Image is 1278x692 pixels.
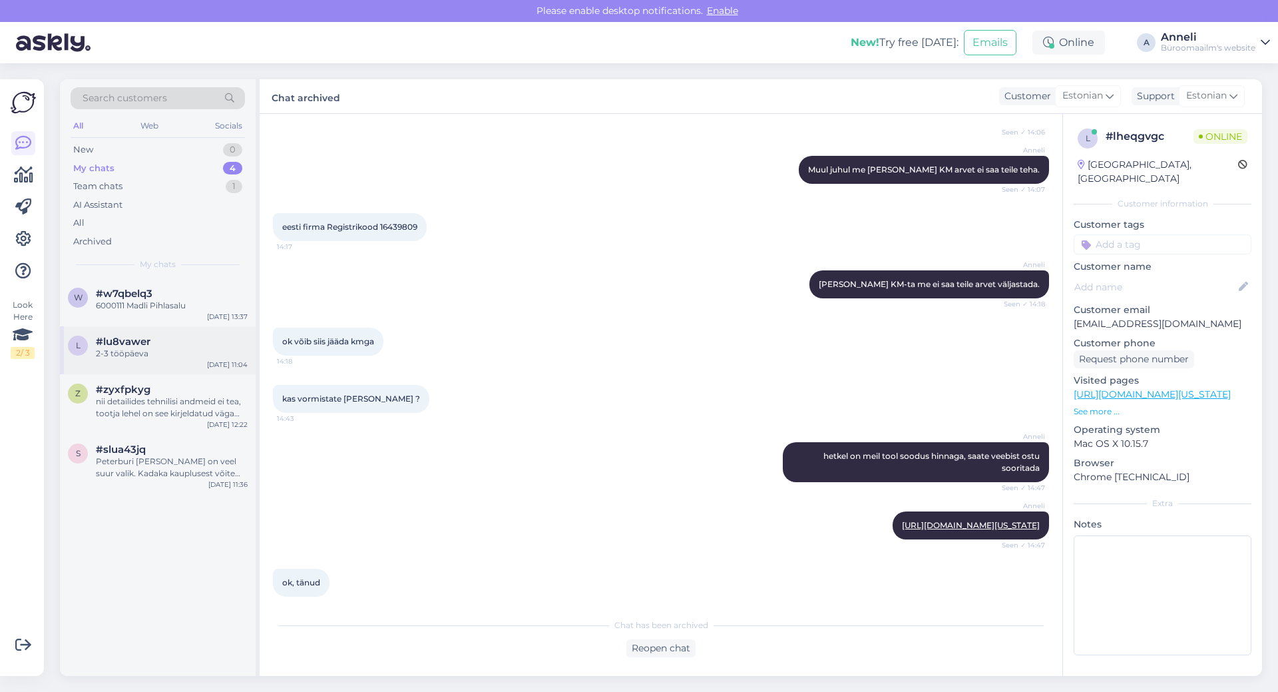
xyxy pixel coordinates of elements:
div: nii detailides tehnilisi andmeid ei tea, tootja lehel on see kirjeldatud väga üldiselt: [URL][DOM... [96,396,248,420]
div: 0 [223,143,242,157]
div: All [71,117,86,135]
div: Try free [DATE]: [851,35,958,51]
span: Muul juhul me [PERSON_NAME] KM arvet ei saa teile teha. [808,165,1040,174]
span: l [1086,133,1090,143]
p: Chrome [TECHNICAL_ID] [1074,470,1251,484]
p: Customer email [1074,303,1251,317]
span: Anneli [995,501,1045,511]
div: 1 [226,180,242,193]
p: See more ... [1074,406,1251,418]
span: Seen ✓ 14:47 [995,483,1045,493]
div: A [1137,33,1156,52]
div: Customer [999,89,1051,103]
span: Online [1193,129,1247,144]
p: [EMAIL_ADDRESS][DOMAIN_NAME] [1074,317,1251,331]
div: Büroomaailm's website [1161,43,1255,53]
div: 4 [223,162,242,175]
span: s [76,448,81,458]
div: AI Assistant [73,198,122,212]
div: Extra [1074,498,1251,510]
div: [DATE] 13:37 [207,312,248,322]
span: Estonian [1062,89,1103,103]
span: Seen ✓ 14:47 [995,540,1045,550]
span: l [76,340,81,350]
span: #slua43jq [96,444,146,456]
span: Anneli [995,432,1045,442]
span: kas vormistate [PERSON_NAME] ? [282,394,420,404]
p: Customer tags [1074,218,1251,232]
span: #w7qbelq3 [96,288,152,300]
p: Operating system [1074,423,1251,437]
div: Peterburi [PERSON_NAME] on veel suur valik. Kadaka kauplusest võite kindluse mõttes üle küsida Ka... [96,456,248,480]
a: [URL][DOMAIN_NAME][US_STATE] [902,520,1040,530]
div: Anneli [1161,32,1255,43]
span: Enable [703,5,742,17]
div: 2-3 tööpäeva [96,348,248,360]
span: Seen ✓ 14:18 [995,299,1045,309]
p: Customer phone [1074,336,1251,350]
span: Estonian [1186,89,1227,103]
p: Visited pages [1074,374,1251,388]
input: Add a tag [1074,234,1251,254]
span: Anneli [995,260,1045,270]
span: hetkel on meil tool soodus hinnaga, saate veebist ostu sooritada [823,451,1042,473]
span: 14:17 [277,242,327,252]
div: Request phone number [1074,350,1194,368]
span: ok võib siis jääda kmga [282,336,374,346]
p: Notes [1074,518,1251,531]
span: 14:43 [277,414,327,424]
div: Web [138,117,161,135]
div: My chats [73,162,114,175]
div: New [73,143,93,157]
label: Chat archived [272,87,340,105]
span: [PERSON_NAME] KM-ta me ei saa teile arvet väljastada. [819,279,1040,289]
a: [URL][DOMAIN_NAME][US_STATE] [1074,388,1231,400]
p: Customer name [1074,260,1251,274]
span: Seen ✓ 14:06 [995,127,1045,137]
a: AnneliBüroomaailm's website [1161,32,1270,53]
div: Socials [212,117,245,135]
input: Add name [1074,280,1236,294]
div: [DATE] 12:22 [207,420,248,430]
button: Emails [964,30,1016,55]
p: Browser [1074,456,1251,470]
span: Search customers [83,91,167,105]
span: #zyxfpkyg [96,384,150,396]
div: Look Here [11,299,35,359]
div: Archived [73,235,112,248]
div: Reopen chat [626,639,696,657]
span: 14:18 [277,356,327,366]
div: Customer information [1074,198,1251,210]
span: My chats [140,258,176,270]
div: [GEOGRAPHIC_DATA], [GEOGRAPHIC_DATA] [1078,158,1238,186]
span: Anneli [995,145,1045,155]
span: w [74,292,83,302]
span: z [75,388,81,398]
div: 2 / 3 [11,347,35,359]
span: ok, tänud [282,577,320,587]
span: 14:47 [277,597,327,607]
div: # lheqgvgc [1106,129,1193,145]
span: Seen ✓ 14:07 [995,184,1045,194]
div: Team chats [73,180,122,193]
span: Chat has been archived [614,619,708,631]
div: 6000111 Madli Pihlasalu [96,300,248,312]
div: Support [1132,89,1175,103]
span: eesti firma Registrikood 16439809 [282,222,417,232]
span: #lu8vawer [96,336,150,348]
div: [DATE] 11:04 [207,360,248,370]
img: Askly Logo [11,90,36,115]
b: New! [851,36,879,49]
div: Online [1032,31,1105,55]
div: All [73,216,85,230]
div: [DATE] 11:36 [208,480,248,490]
p: Mac OS X 10.15.7 [1074,437,1251,451]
